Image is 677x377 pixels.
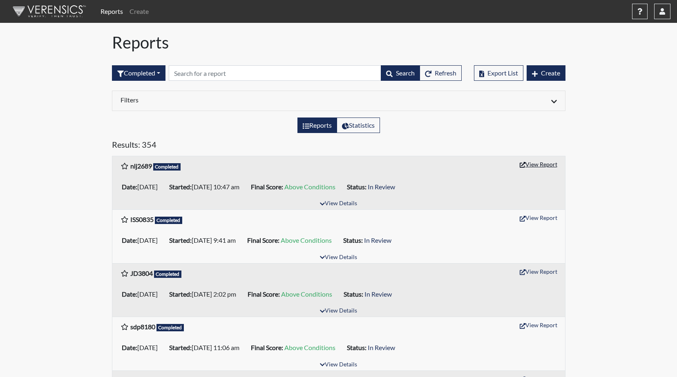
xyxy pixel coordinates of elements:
[166,341,248,354] li: [DATE] 11:06 am
[381,65,420,81] button: Search
[122,236,137,244] b: Date:
[118,341,166,354] li: [DATE]
[156,324,184,331] span: Completed
[527,65,565,81] button: Create
[247,236,279,244] b: Final Score:
[97,3,126,20] a: Reports
[166,288,244,301] li: [DATE] 2:02 pm
[316,198,361,209] button: View Details
[297,118,337,133] label: View the list of reports
[316,306,361,317] button: View Details
[166,180,248,193] li: [DATE] 10:47 am
[130,269,153,277] b: JD3804
[169,344,192,351] b: Started:
[130,162,152,170] b: nlj2689
[316,359,361,370] button: View Details
[343,236,363,244] b: Status:
[166,234,244,247] li: [DATE] 9:41 am
[112,65,165,81] div: Filter by interview status
[248,290,280,298] b: Final Score:
[118,288,166,301] li: [DATE]
[347,183,366,191] b: Status:
[126,3,152,20] a: Create
[364,290,392,298] span: In Review
[118,180,166,193] li: [DATE]
[284,183,335,191] span: Above Conditions
[169,290,192,298] b: Started:
[251,344,283,351] b: Final Score:
[474,65,523,81] button: Export List
[316,252,361,263] button: View Details
[112,140,565,153] h5: Results: 354
[337,118,380,133] label: View statistics about completed interviews
[364,236,391,244] span: In Review
[122,183,137,191] b: Date:
[281,290,332,298] span: Above Conditions
[118,234,166,247] li: [DATE]
[368,183,395,191] span: In Review
[487,69,518,77] span: Export List
[284,344,335,351] span: Above Conditions
[122,344,137,351] b: Date:
[516,211,561,224] button: View Report
[155,217,183,224] span: Completed
[153,163,181,171] span: Completed
[344,290,363,298] b: Status:
[396,69,415,77] span: Search
[516,158,561,171] button: View Report
[516,319,561,331] button: View Report
[435,69,456,77] span: Refresh
[347,344,366,351] b: Status:
[169,183,192,191] b: Started:
[251,183,283,191] b: Final Score:
[114,96,563,106] div: Click to expand/collapse filters
[154,271,182,278] span: Completed
[516,265,561,278] button: View Report
[541,69,560,77] span: Create
[420,65,462,81] button: Refresh
[122,290,137,298] b: Date:
[281,236,332,244] span: Above Conditions
[368,344,395,351] span: In Review
[130,215,154,223] b: ISS0835
[169,236,192,244] b: Started:
[121,96,333,104] h6: Filters
[130,323,155,330] b: sdp8180
[112,33,565,52] h1: Reports
[112,65,165,81] button: Completed
[169,65,381,81] input: Search by Registration ID, Interview Number, or Investigation Name.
